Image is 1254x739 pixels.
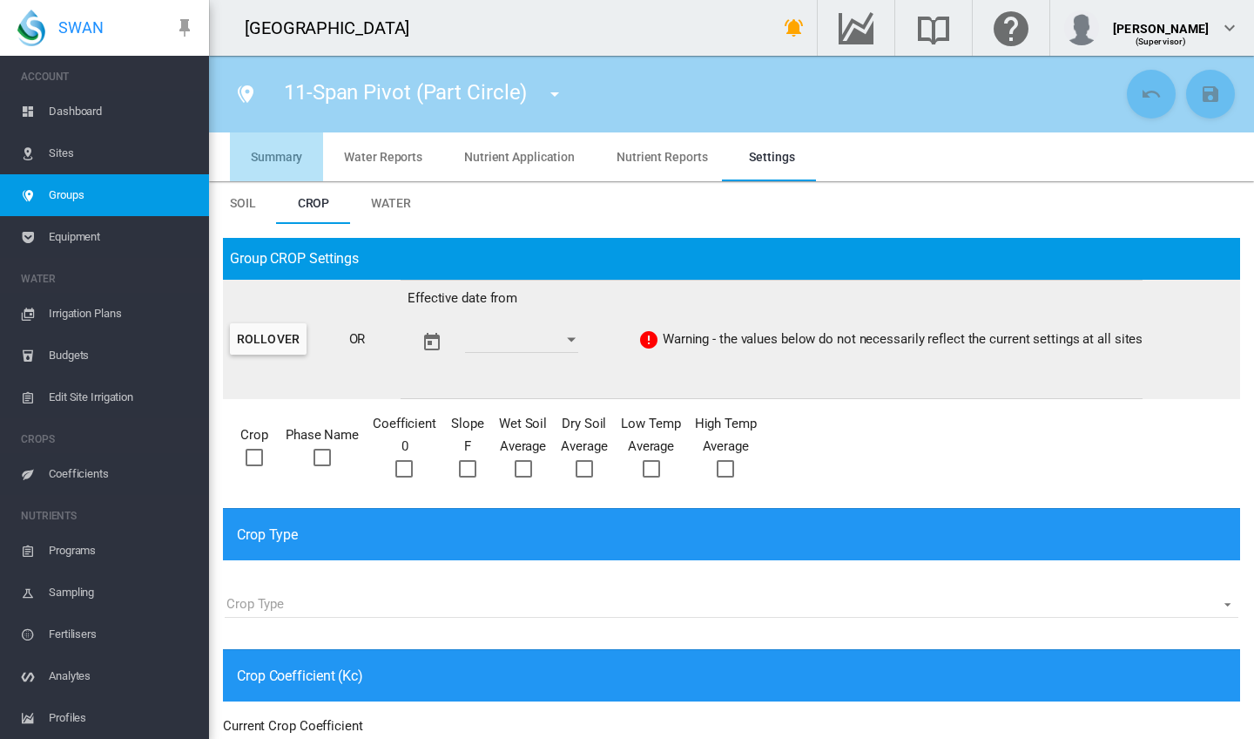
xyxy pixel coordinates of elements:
button: md-calendar [415,325,449,360]
span: Water Reports [344,150,422,164]
span: Edit Site Irrigation [49,376,195,418]
img: SWAN-Landscape-Logo-Colour-drop.png [17,10,45,46]
span: WATER [21,265,195,293]
div: Average [628,436,674,458]
div: [GEOGRAPHIC_DATA] [245,16,425,40]
md-icon: icon-alert-circle [638,329,659,350]
button: Click to go to list of groups [228,77,263,112]
span: CROPS [21,425,195,453]
button: Save Changes [1186,70,1235,119]
span: Crop Type [237,523,298,546]
md-icon: Click here for help [990,17,1032,38]
div: Average [500,436,546,458]
div: Crop [240,424,268,447]
div: High Temp [695,413,757,436]
div: Phase Name [286,424,359,447]
span: Sampling [49,572,195,614]
div: Wet Soil [499,413,547,436]
md-icon: icon-content-save [1200,84,1221,105]
md-icon: icon-menu-down [544,84,565,105]
div: [PERSON_NAME] [1113,13,1209,31]
md-icon: icon-pin [174,17,195,38]
span: Dashboard [49,91,195,132]
span: Settings [749,150,794,164]
span: Coefficients [49,453,195,495]
button: icon-menu-down [537,77,572,112]
div: Average [703,436,749,458]
md-icon: Go to the Data Hub [835,17,877,38]
md-datepicker: Enter Date [455,331,603,347]
div: 0 [401,436,408,458]
span: Crop Coefficient (Kc) [237,664,363,688]
span: Group CROP Settings [230,250,359,267]
md-icon: icon-undo [1141,84,1162,105]
span: Nutrient Reports [617,150,707,164]
md-select: Crop Type [225,592,1238,618]
span: Nutrient Application [464,150,575,164]
div: Low Temp [621,413,680,436]
button: icon-bell-ring [777,10,812,45]
span: Programs [49,530,195,572]
div: F [464,436,471,458]
md-icon: icon-bell-ring [784,17,805,38]
span: SWAN [58,17,104,38]
span: NUTRIENTS [21,502,195,530]
span: Crop [298,196,330,210]
span: Warning - the values below do not necessarily reflect the current settings at all sites [663,331,1143,347]
button: Open calendar [556,324,587,356]
md-icon: icon-chevron-down [1219,17,1240,38]
div: Coefficient [373,413,436,436]
span: Current Crop Coefficient [223,715,377,738]
span: Groups [49,174,195,216]
span: Irrigation Plans [49,293,195,335]
span: Effective date from [408,288,625,392]
span: Fertilisers [49,614,195,655]
input: Enter Date [465,327,578,353]
button: Cancel Changes [1127,70,1176,119]
div: OR [313,329,401,351]
span: ACCOUNT [21,63,195,91]
div: Average [561,436,607,458]
button: ROLLOVER [230,323,307,355]
span: Analytes [49,655,195,697]
span: (Supervisor) [1136,37,1187,46]
div: Dry Soil [562,413,606,436]
span: Summary [251,150,302,164]
span: 11-Span Pivot (Part Circle) [284,80,527,105]
span: Sites [49,132,195,174]
span: Budgets [49,335,195,376]
span: Water [371,196,411,210]
span: Profiles [49,697,195,739]
span: Equipment [49,216,195,258]
span: Soil [230,196,256,210]
md-icon: Search the knowledge base [913,17,954,38]
md-icon: icon-map-marker-multiple [235,84,256,105]
div: Slope [451,413,484,436]
img: profile.jpg [1064,10,1099,45]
